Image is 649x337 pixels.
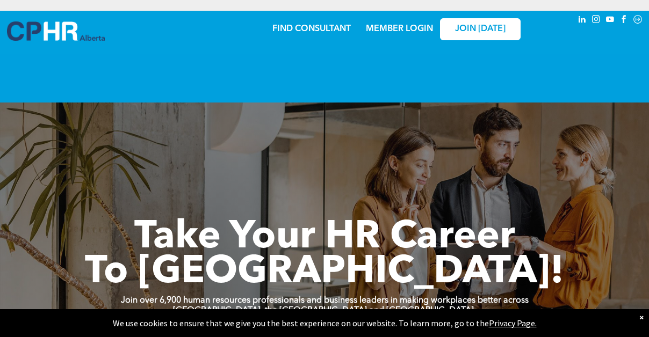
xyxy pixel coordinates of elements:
[632,13,644,28] a: Social network
[134,218,515,257] span: Take Your HR Career
[489,318,537,328] a: Privacy Page.
[85,253,564,292] span: To [GEOGRAPHIC_DATA]!
[366,25,433,33] a: MEMBER LOGIN
[121,296,529,305] strong: Join over 6,900 human resources professionals and business leaders in making workplaces better ac...
[604,13,616,28] a: youtube
[7,21,105,41] img: A blue and white logo for cp alberta
[639,312,644,323] div: Dismiss notification
[618,13,630,28] a: facebook
[590,13,602,28] a: instagram
[576,13,588,28] a: linkedin
[440,18,521,40] a: JOIN [DATE]
[272,25,351,33] a: FIND CONSULTANT
[173,306,476,315] strong: [GEOGRAPHIC_DATA], the [GEOGRAPHIC_DATA] and [GEOGRAPHIC_DATA].
[455,24,506,34] span: JOIN [DATE]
